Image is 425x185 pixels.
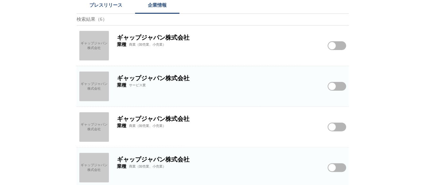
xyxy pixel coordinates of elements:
span: 業種 [117,82,126,88]
span: 商業（卸売業、小売業） [129,42,166,47]
span: 商業（卸売業、小売業） [129,124,166,128]
h2: ギャップジャパン株式会社 [117,155,320,164]
span: 業種 [117,42,126,48]
h2: ギャップジャパン株式会社 [117,115,320,123]
a: ギャップジャパン株式会社 [79,72,109,101]
span: 業種 [117,123,126,129]
h2: ギャップジャパン株式会社 [117,74,320,82]
span: 業種 [117,164,126,170]
p: 検索結果（6） [77,14,349,26]
a: ギャップジャパン株式会社 [79,112,109,142]
span: サービス業 [129,83,146,88]
a: ギャップジャパン株式会社 [79,31,109,60]
a: ギャップジャパン株式会社 [79,153,109,182]
span: 商業（卸売業、小売業） [129,164,166,169]
h2: ギャップジャパン株式会社 [117,34,320,42]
